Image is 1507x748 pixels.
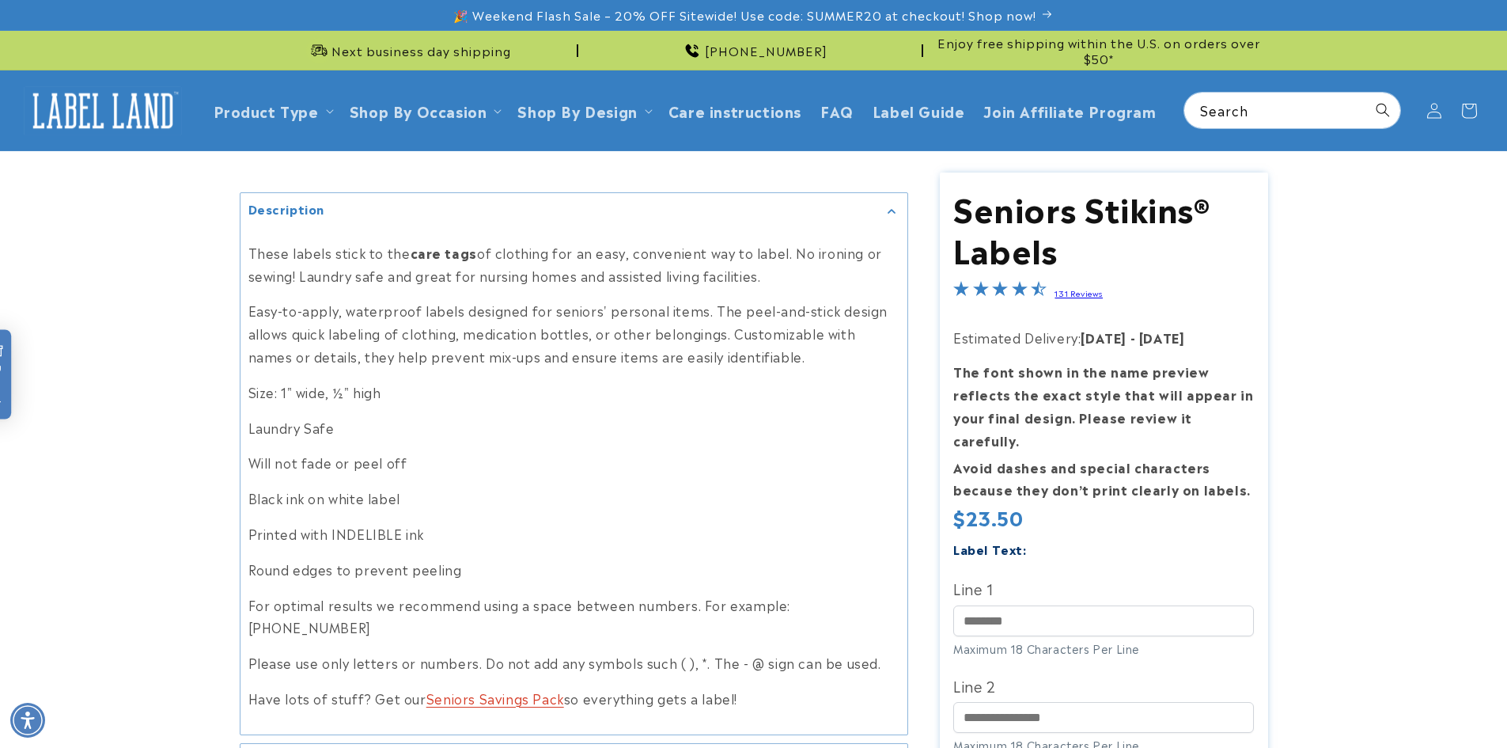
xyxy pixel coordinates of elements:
[24,86,182,135] img: Label Land
[331,43,511,59] span: Next business day shipping
[1081,328,1126,347] strong: [DATE]
[953,640,1254,657] div: Maximum 18 Characters Per Line
[585,31,923,70] div: Announcement
[240,193,907,229] summary: Description
[1055,287,1103,298] a: 131 Reviews
[350,101,487,120] span: Shop By Occasion
[705,43,827,59] span: [PHONE_NUMBER]
[248,522,899,545] p: Printed with INDELIBLE ink
[953,283,1047,302] span: 4.3-star overall rating
[1175,674,1491,732] iframe: Gorgias Floating Chat
[10,703,45,738] div: Accessibility Menu
[411,243,477,262] strong: care tags
[453,7,1036,23] span: 🎉 Weekend Flash Sale – 20% OFF Sitewide! Use code: SUMMER20 at checkout! Shop now!
[248,201,325,217] h2: Description
[248,651,899,674] p: Please use only letters or numbers. Do not add any symbols such ( ), *. The - @ sign can be used.
[248,558,899,581] p: Round edges to prevent peeling
[659,92,811,129] a: Care instructions
[953,326,1254,349] p: Estimated Delivery:
[214,100,319,121] a: Product Type
[974,92,1165,129] a: Join Affiliate Program
[248,451,899,474] p: Will not fade or peel off
[811,92,863,129] a: FAQ
[953,362,1253,449] strong: The font shown in the name preview reflects the exact style that will appear in your final design...
[1365,93,1400,127] button: Search
[930,35,1268,66] span: Enjoy free shipping within the U.S. on orders over $50*
[953,458,1251,499] strong: Avoid dashes and special characters because they don’t print clearly on labels.
[248,594,899,640] p: For optimal results we recommend using a space between numbers. For example: [PHONE_NUMBER]
[240,31,578,70] div: Announcement
[248,299,899,367] p: Easy-to-apply, waterproof labels designed for seniors' personal items. The peel-and-stick design ...
[248,241,899,287] p: These labels stick to the of clothing for an easy, convenient way to label. No ironing or sewing!...
[248,687,899,710] p: Have lots of stuff? Get our so everything gets a label!
[508,92,658,129] summary: Shop By Design
[248,487,899,510] p: Black ink on white label
[204,92,340,129] summary: Product Type
[426,689,564,708] a: Seniors Savings Pack
[1130,328,1136,347] strong: -
[983,101,1156,120] span: Join Affiliate Program
[953,540,1027,558] label: Label Text:
[863,92,975,129] a: Label Guide
[930,31,1268,70] div: Announcement
[953,673,1254,698] label: Line 2
[953,505,1024,530] span: $23.50
[1139,328,1185,347] strong: [DATE]
[18,80,188,141] a: Label Land
[953,575,1254,601] label: Line 1
[953,187,1254,269] h1: Seniors Stikins® Labels
[820,101,854,120] span: FAQ
[517,100,637,121] a: Shop By Design
[340,92,509,129] summary: Shop By Occasion
[248,416,899,439] p: Laundry Safe
[668,101,801,120] span: Care instructions
[248,381,899,404] p: Size: 1" wide, ½" high
[873,101,965,120] span: Label Guide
